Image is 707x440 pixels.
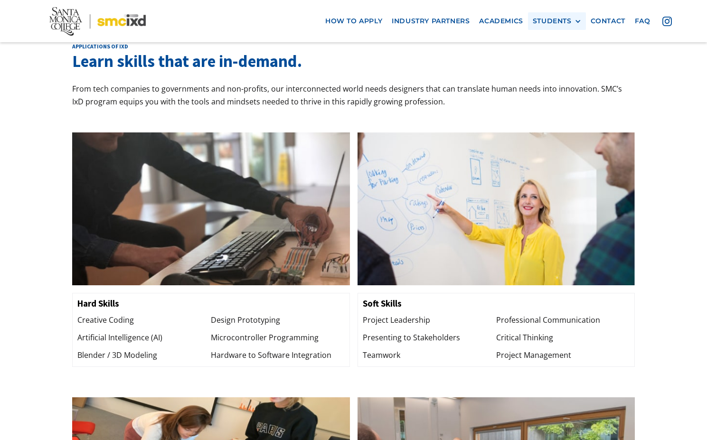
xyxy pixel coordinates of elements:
[211,331,344,344] div: Microcontroller Programming
[321,12,387,30] a: how to apply
[363,314,496,327] div: Project Leadership
[77,298,345,309] h3: Hard Skills
[77,349,211,362] div: Blender / 3D Modeling
[77,314,211,327] div: Creative Coding
[533,17,572,25] div: STUDENTS
[363,331,496,344] div: Presenting to Stakeholders
[211,349,344,362] div: Hardware to Software Integration
[363,298,630,309] h3: Soft Skills
[363,349,496,362] div: Teamwork
[496,331,630,344] div: Critical Thinking
[630,12,655,30] a: faq
[72,83,635,108] p: From tech companies to governments and non-profits, our interconnected world needs designers that...
[387,12,474,30] a: industry partners
[586,12,630,30] a: contact
[496,349,630,362] div: Project Management
[533,17,581,25] div: STUDENTS
[77,331,211,344] div: Artificial Intelligence (AI)
[72,43,635,50] h2: Applications of ixd
[49,7,146,36] img: Santa Monica College - SMC IxD logo
[211,314,344,327] div: Design Prototyping
[662,17,672,26] img: icon - instagram
[72,50,635,73] h3: Learn skills that are in-demand.
[496,314,630,327] div: Professional Communication
[474,12,528,30] a: Academics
